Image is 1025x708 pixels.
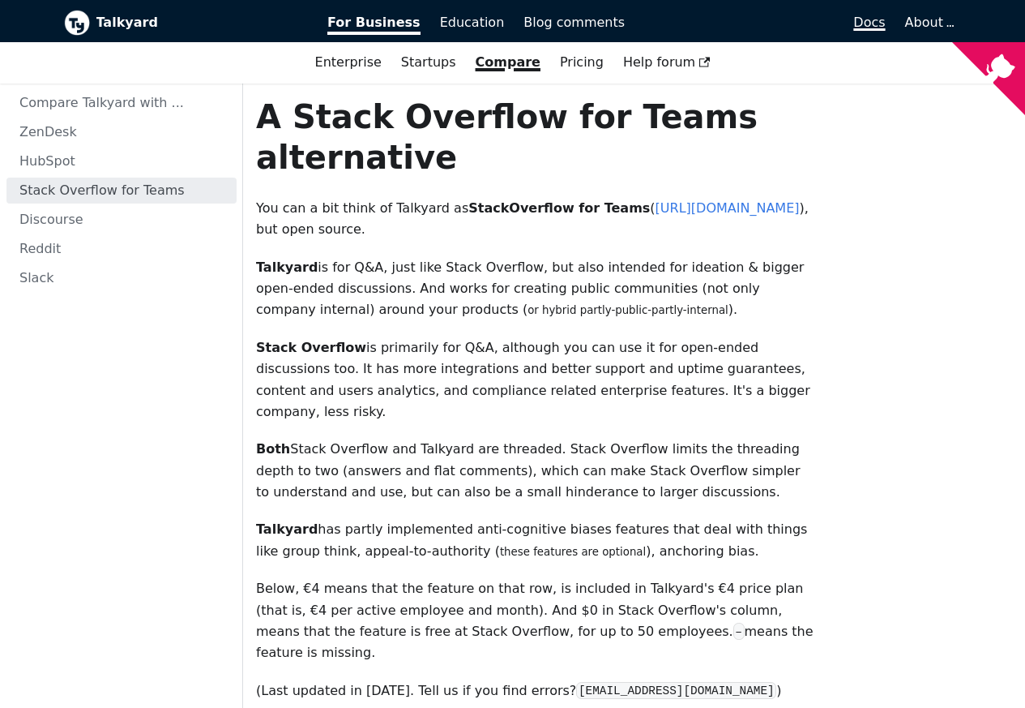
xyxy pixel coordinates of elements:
[613,49,720,76] a: Help forum
[318,9,430,36] a: For Business
[305,49,391,76] a: Enterprise
[468,200,650,216] strong: StackOverflow for Teams
[476,54,540,70] a: Compare
[576,682,776,699] code: [EMAIL_ADDRESS][DOMAIN_NAME]
[391,49,466,76] a: Startups
[6,119,237,145] a: ZenDesk
[256,198,817,241] p: You can a bit think of Talkyard as ( ), but open source.
[256,521,318,537] strong: Talkyard
[440,15,505,30] span: Education
[656,200,800,216] a: [URL][DOMAIN_NAME]
[256,680,817,702] p: (Last updated in [DATE]. Tell us if you find errors? )
[6,207,237,233] a: Discourse
[256,257,817,321] p: is for Q&A, just like Stack Overflow, but also intended for ideation & bigger open-ended discussi...
[96,12,305,33] b: Talkyard
[6,148,237,174] a: HubSpot
[6,178,237,204] a: Stack Overflow for Teams
[550,49,613,76] a: Pricing
[256,260,318,275] strong: Talkyard
[6,236,237,262] a: Reddit
[853,15,885,30] span: Docs
[256,337,817,423] p: is primarily for Q&A, although you can use it for open-ended discussions too. It has more integra...
[64,10,90,36] img: Talkyard logo
[527,304,728,316] small: or hybrid partly-public-partly-internal
[634,9,895,36] a: Docs
[523,15,625,30] span: Blog comments
[64,10,305,36] a: Talkyard logoTalkyard
[256,441,290,457] strong: Both
[623,54,711,70] span: Help forum
[500,546,646,558] small: these features are optional
[256,519,817,562] p: has partly implemented anti-cognitive biases features that deal with things like group think, app...
[327,15,421,35] span: For Business
[256,578,817,664] p: Below, €4 means that the feature on that row, is included in Talkyard's €4 price plan (that is, €...
[430,9,515,36] a: Education
[905,15,952,30] a: About
[514,9,634,36] a: Blog comments
[256,439,817,503] p: Stack Overflow and Talkyard are threaded. Stack Overflow limits the threading depth to two (answe...
[733,623,745,640] code: –
[6,265,237,291] a: Slack
[256,340,366,355] strong: Stack Overflow
[256,97,817,178] h1: A Stack Overflow for Teams alternative
[6,90,237,116] a: Compare Talkyard with ...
